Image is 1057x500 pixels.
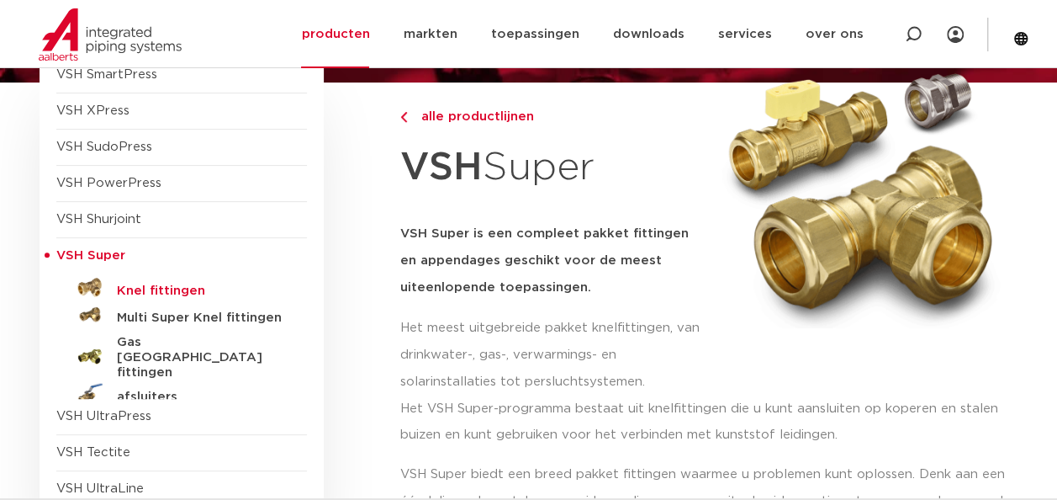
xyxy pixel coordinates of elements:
a: VSH Tectite [56,446,130,459]
a: Knel fittingen [56,274,307,301]
img: chevron-right.svg [400,112,407,123]
h1: Super [400,136,705,200]
a: Multi Super Knel fittingen [56,301,307,328]
h5: Gas [GEOGRAPHIC_DATA] fittingen [117,335,283,380]
h5: Multi Super Knel fittingen [117,311,283,326]
h5: Knel fittingen [117,284,283,299]
strong: VSH [400,148,483,187]
span: VSH Super [56,249,125,262]
a: VSH PowerPress [56,177,161,189]
a: VSH Shurjoint [56,213,141,226]
a: VSH UltraLine [56,482,144,495]
a: VSH UltraPress [56,410,151,423]
a: Gas [GEOGRAPHIC_DATA] fittingen [56,328,307,380]
p: Het VSH Super-programma bestaat uit knelfittingen die u kunt aansluiten op koperen en stalen buiz... [400,396,1018,449]
a: afsluiters [56,380,307,407]
h5: afsluiters [117,390,283,405]
h5: VSH Super is een compleet pakket fittingen en appendages geschikt voor de meest uiteenlopende toe... [400,221,705,301]
span: alle productlijnen [411,110,534,123]
a: VSH SudoPress [56,141,152,153]
p: Het meest uitgebreide pakket knelfittingen, van drinkwater-, gas-, verwarmings- en solarinstallat... [400,315,705,396]
a: alle productlijnen [400,107,705,127]
a: VSH XPress [56,104,129,117]
a: VSH SmartPress [56,68,157,81]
